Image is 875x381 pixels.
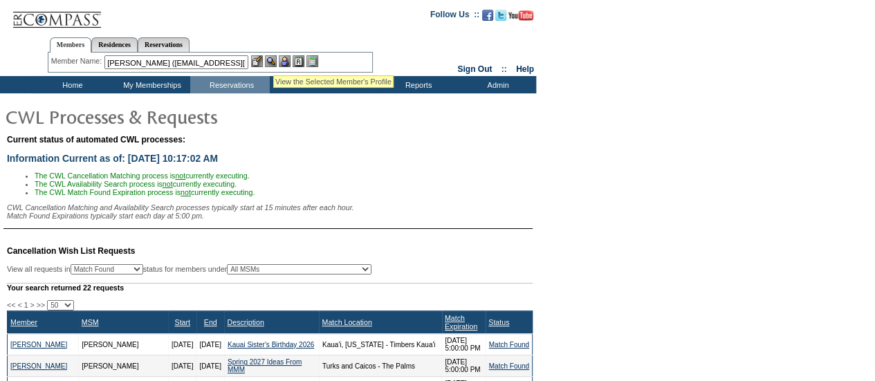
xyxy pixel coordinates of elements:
[377,76,457,93] td: Reports
[174,318,190,326] a: Start
[227,318,264,326] a: Description
[508,10,533,21] img: Subscribe to our YouTube Channel
[457,76,536,93] td: Admin
[445,314,477,331] a: Match Expiration
[251,55,263,67] img: b_edit.gif
[196,355,224,377] td: [DATE]
[91,37,138,52] a: Residences
[30,301,35,309] span: >
[488,318,509,326] a: Status
[457,64,492,74] a: Sign Out
[482,10,493,21] img: Become our fan on Facebook
[10,362,67,370] a: [PERSON_NAME]
[265,55,277,67] img: View
[7,203,533,220] div: CWL Cancellation Matching and Availability Search processes typically start at 15 minutes after e...
[10,341,67,349] a: [PERSON_NAME]
[306,55,318,67] img: b_calculator.gif
[35,171,250,180] span: The CWL Cancellation Matching process is currently executing.
[79,355,169,377] td: [PERSON_NAME]
[442,334,486,355] td: [DATE] 5:00:00 PM
[7,153,218,164] span: Information Current as of: [DATE] 10:17:02 AM
[495,14,506,22] a: Follow us on Twitter
[79,334,169,355] td: [PERSON_NAME]
[51,55,104,67] div: Member Name:
[319,355,441,377] td: Turks and Caicos - The Palms
[430,8,479,25] td: Follow Us ::
[31,76,111,93] td: Home
[111,76,190,93] td: My Memberships
[270,76,377,93] td: Vacation Collection
[7,301,15,309] span: <<
[196,334,224,355] td: [DATE]
[322,318,371,326] a: Match Location
[17,301,21,309] span: <
[190,76,270,93] td: Reservations
[489,341,529,349] a: Match Found
[7,246,135,256] span: Cancellation Wish List Requests
[10,318,37,326] a: Member
[82,318,99,326] a: MSM
[168,355,196,377] td: [DATE]
[293,55,304,67] img: Reservations
[37,301,45,309] span: >>
[7,264,371,275] div: View all requests in status for members under
[275,77,392,86] div: View the Selected Member's Profile
[35,188,255,196] span: The CWL Match Found Expiration process is currently executing.
[50,37,92,53] a: Members
[501,64,507,74] span: ::
[163,180,173,188] u: not
[508,14,533,22] a: Subscribe to our YouTube Channel
[7,135,185,145] span: Current status of automated CWL processes:
[319,334,441,355] td: Kaua'i, [US_STATE] - Timbers Kaua'i
[489,362,529,370] a: Match Found
[181,188,191,196] u: not
[279,55,291,67] img: Impersonate
[482,14,493,22] a: Become our fan on Facebook
[175,171,185,180] u: not
[7,283,533,292] div: Your search returned 22 requests
[35,180,237,188] span: The CWL Availability Search process is currently executing.
[516,64,534,74] a: Help
[495,10,506,21] img: Follow us on Twitter
[168,334,196,355] td: [DATE]
[204,318,217,326] a: End
[138,37,190,52] a: Reservations
[228,358,302,373] a: Spring 2027 Ideas From MMM
[442,355,486,377] td: [DATE] 5:00:00 PM
[24,301,28,309] span: 1
[228,341,314,349] a: Kauai Sister's Birthday 2026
